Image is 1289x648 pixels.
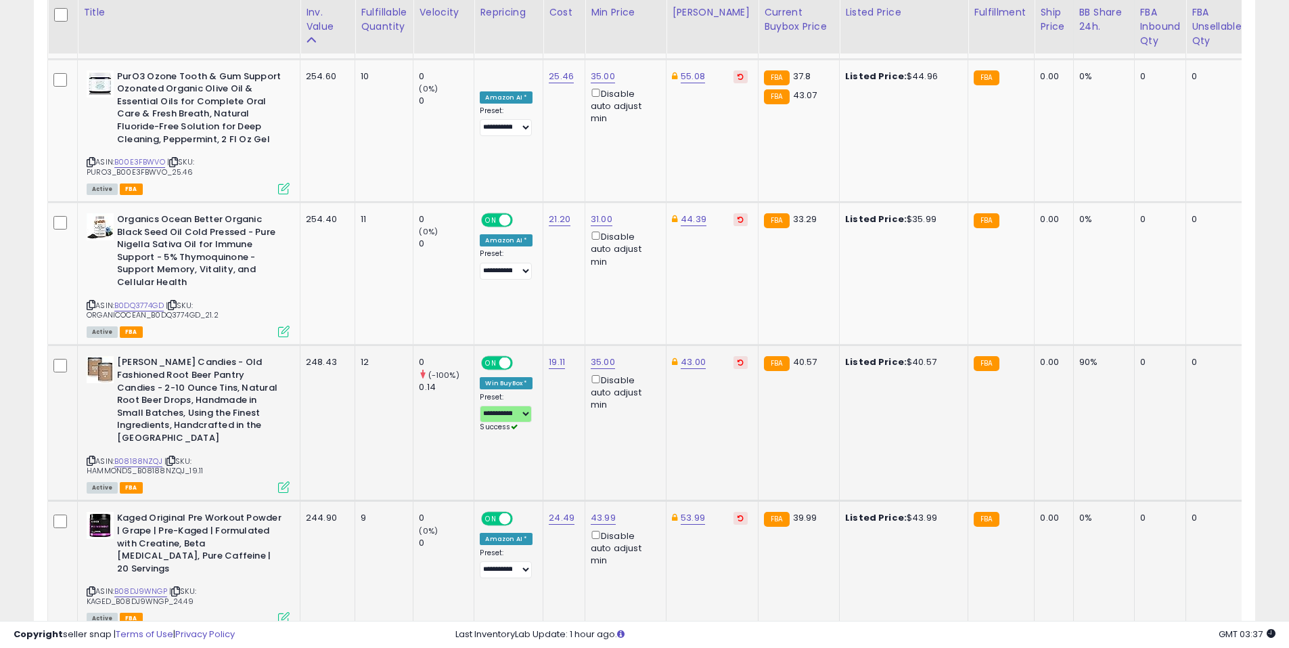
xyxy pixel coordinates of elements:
div: Inv. value [306,5,349,34]
div: ASIN: [87,213,290,336]
span: 37.8 [793,70,811,83]
a: 31.00 [591,213,612,226]
div: 0 [1192,512,1237,524]
small: FBA [764,70,789,85]
div: FBA inbound Qty [1140,5,1181,48]
small: (0%) [419,525,438,536]
small: FBA [764,512,789,527]
small: FBA [764,89,789,104]
div: Fulfillment [974,5,1028,20]
small: FBA [764,213,789,228]
img: 51Qns0Oi8bL._SL40_.jpg [87,356,114,383]
div: Disable auto adjust min [591,528,656,567]
span: All listings currently available for purchase on Amazon [87,326,118,338]
div: 0 [419,213,474,225]
b: PurO3 Ozone Tooth & Gum Support Ozonated Organic Olive Oil & Essential Oils for Complete Oral Car... [117,70,281,149]
div: 0 [419,512,474,524]
span: | SKU: HAMMONDS_B08188NZQJ_19.11 [87,456,203,476]
div: Velocity [419,5,468,20]
div: 90% [1079,356,1124,368]
span: FBA [120,482,143,494]
div: $44.96 [845,70,957,83]
div: 0.00 [1040,70,1062,83]
div: 0% [1079,213,1124,225]
span: ON [483,513,500,525]
div: 0 [1192,356,1237,368]
div: 0 [1140,512,1176,524]
div: Win BuyBox * [480,377,533,389]
strong: Copyright [14,628,63,641]
div: 0% [1079,512,1124,524]
span: FBA [120,326,143,338]
div: 9 [361,512,403,524]
div: Min Price [591,5,660,20]
div: Disable auto adjust min [591,229,656,268]
div: 254.40 [306,213,344,225]
a: B00E3FBWVO [114,156,165,168]
div: 0 [419,537,474,549]
div: $43.99 [845,512,957,524]
div: 0 [1192,213,1237,225]
small: (0%) [419,226,438,237]
small: FBA [974,70,999,85]
a: 21.20 [549,213,570,226]
span: | SKU: PURO3_B00E3FBWVO_25.46 [87,156,194,177]
b: Listed Price: [845,355,907,368]
div: 0 [419,95,474,107]
span: FBA [120,183,143,195]
span: OFF [511,513,533,525]
a: 53.99 [681,511,705,525]
span: 39.99 [793,511,817,524]
div: $40.57 [845,356,957,368]
div: 0.00 [1040,213,1062,225]
a: 43.00 [681,355,706,369]
div: 0 [419,238,474,250]
small: (-100%) [428,370,459,381]
div: 248.43 [306,356,344,368]
div: Amazon AI * [480,91,533,104]
b: Kaged Original Pre Workout Powder | Grape | Pre-Kaged | Formulated with Creatine, Beta [MEDICAL_D... [117,512,281,578]
small: FBA [974,213,999,228]
span: Success [480,422,517,432]
div: 10 [361,70,403,83]
a: Privacy Policy [175,628,235,641]
span: 40.57 [793,355,817,368]
div: Preset: [480,393,533,433]
div: 11 [361,213,403,225]
span: OFF [511,358,533,369]
b: Listed Price: [845,511,907,524]
div: 0 [1140,213,1176,225]
span: All listings currently available for purchase on Amazon [87,482,118,494]
b: Listed Price: [845,70,907,83]
div: Cost [549,5,579,20]
a: 35.00 [591,70,615,83]
span: All listings currently available for purchase on Amazon [87,183,118,195]
div: 0 [1192,70,1237,83]
div: FBA Unsellable Qty [1192,5,1242,48]
span: | SKU: KAGED_B08DJ9WNGP_24.49 [87,586,196,606]
div: 0.00 [1040,512,1062,524]
img: 41RRFSTyx6L._SL40_.jpg [87,70,114,98]
div: 0 [1140,356,1176,368]
div: Listed Price [845,5,962,20]
div: ASIN: [87,356,290,492]
div: Preset: [480,249,533,280]
div: 12 [361,356,403,368]
span: | SKU: ORGANICOCEAN_B0DQ3774GD_21.2 [87,300,219,320]
b: Listed Price: [845,213,907,225]
a: 43.99 [591,511,616,525]
div: Title [83,5,294,20]
div: Last InventoryLab Update: 1 hour ago. [455,628,1275,641]
div: ASIN: [87,70,290,193]
small: (0%) [419,83,438,94]
span: ON [483,215,500,226]
small: FBA [764,356,789,371]
a: 24.49 [549,511,574,525]
a: B0DQ3774GD [114,300,164,311]
img: 41fG8f-lDnL._SL40_.jpg [87,512,114,539]
div: 254.60 [306,70,344,83]
div: 244.90 [306,512,344,524]
div: Amazon AI * [480,234,533,246]
div: $35.99 [845,213,957,225]
small: FBA [974,356,999,371]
